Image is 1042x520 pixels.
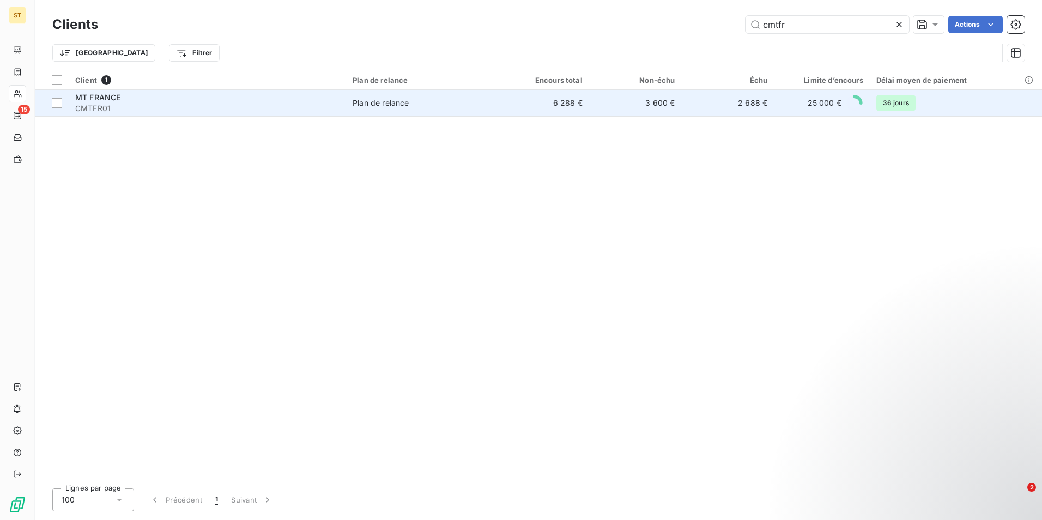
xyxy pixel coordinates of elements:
input: Rechercher [746,16,909,33]
span: 1 [101,75,111,85]
td: 6 288 € [496,90,589,116]
div: Encours total [503,76,583,84]
div: Échu [688,76,767,84]
span: 15 [18,105,30,114]
button: Précédent [143,488,209,511]
span: 25 000 € [808,98,841,108]
span: CMTFR01 [75,103,340,114]
button: [GEOGRAPHIC_DATA] [52,44,155,62]
button: 1 [209,488,225,511]
div: Plan de relance [353,98,409,108]
span: MT FRANCE [75,93,120,102]
span: 100 [62,494,75,505]
td: 2 688 € [681,90,774,116]
span: Client [75,76,97,84]
button: Filtrer [169,44,219,62]
div: Limite d’encours [780,76,863,84]
div: Délai moyen de paiement [876,76,1035,84]
div: Non-échu [596,76,675,84]
iframe: Intercom notifications message [824,414,1042,491]
div: ST [9,7,26,24]
iframe: Intercom live chat [1005,483,1031,509]
button: Suivant [225,488,280,511]
span: 2 [1027,483,1036,492]
img: Logo LeanPay [9,496,26,513]
div: Plan de relance [353,76,490,84]
span: 36 jours [876,95,916,111]
span: 1 [215,494,218,505]
td: 3 600 € [589,90,682,116]
button: Actions [948,16,1003,33]
h3: Clients [52,15,98,34]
